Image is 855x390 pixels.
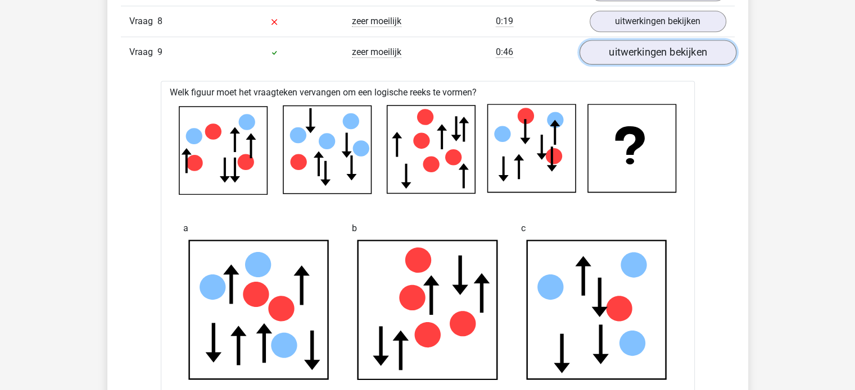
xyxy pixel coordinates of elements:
span: Vraag [129,45,157,59]
a: uitwerkingen bekijken [579,40,736,65]
span: c [521,217,526,240]
span: Vraag [129,15,157,28]
span: zeer moeilijk [352,47,401,58]
span: zeer moeilijk [352,16,401,27]
span: 0:19 [496,16,513,27]
span: b [352,217,357,240]
a: uitwerkingen bekijken [590,11,726,32]
span: 8 [157,16,162,26]
span: 0:46 [496,47,513,58]
span: a [183,217,188,240]
span: 9 [157,47,162,57]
